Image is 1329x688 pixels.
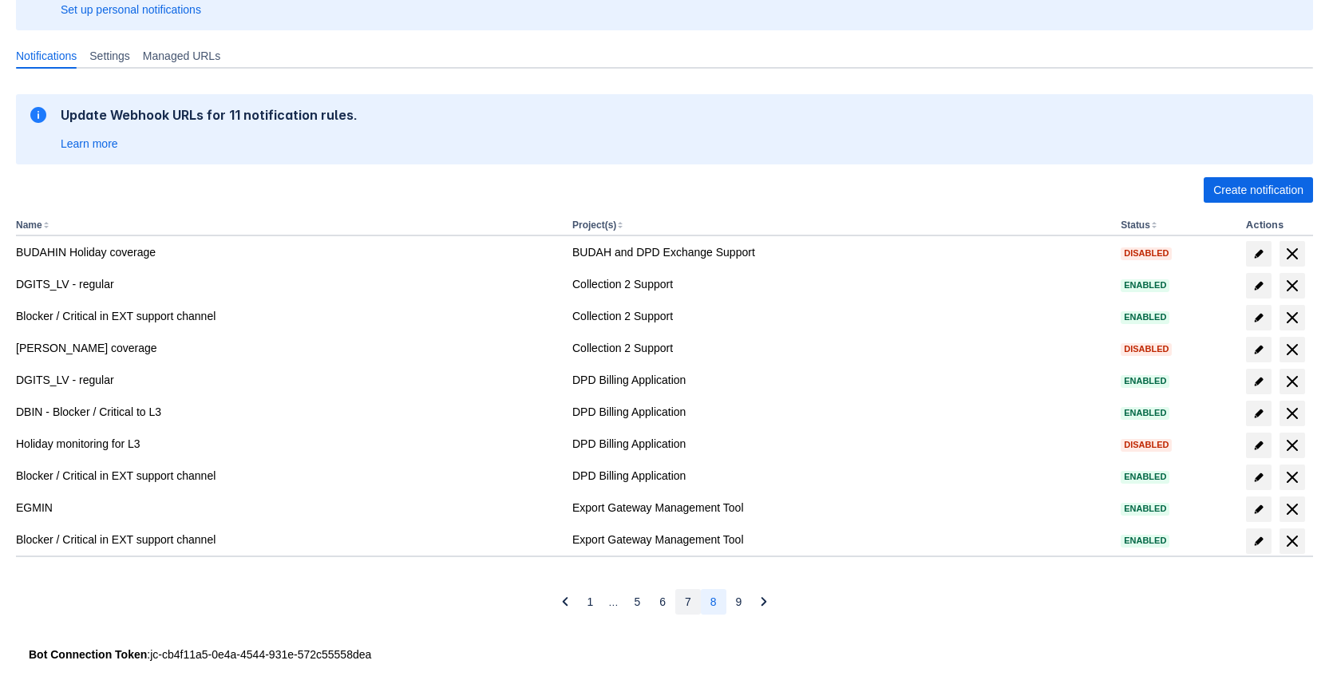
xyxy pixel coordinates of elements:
[659,589,666,615] span: 6
[1283,308,1302,327] span: delete
[572,340,1108,356] div: Collection 2 Support
[29,646,1300,662] div: : jc-cb4f11a5-0e4a-4544-931e-572c55558dea
[1204,177,1313,203] button: Create notification
[1283,276,1302,295] span: delete
[736,589,742,615] span: 9
[751,589,777,615] button: Next
[29,105,48,125] span: information
[572,404,1108,420] div: DPD Billing Application
[572,308,1108,324] div: Collection 2 Support
[1283,340,1302,359] span: delete
[143,48,220,64] span: Managed URLs
[16,340,560,356] div: [PERSON_NAME] coverage
[609,594,618,610] span: …
[1283,372,1302,391] span: delete
[16,532,560,548] div: Blocker / Critical in EXT support channel
[1283,436,1302,455] span: delete
[572,276,1108,292] div: Collection 2 Support
[634,589,640,615] span: 5
[61,2,201,18] a: Set up personal notifications
[1252,439,1265,452] span: edit
[701,589,726,615] button: Page 8
[89,48,130,64] span: Settings
[1252,535,1265,548] span: edit
[587,589,594,615] span: 1
[1121,473,1169,481] span: Enabled
[675,589,701,615] button: Page 7
[572,436,1108,452] div: DPD Billing Application
[1283,468,1302,487] span: delete
[710,589,717,615] span: 8
[16,244,560,260] div: BUDAHIN Holiday coverage
[16,404,560,420] div: DBIN - Blocker / Critical to L3
[1283,500,1302,519] span: delete
[1252,279,1265,292] span: edit
[61,136,118,152] a: Learn more
[16,436,560,452] div: Holiday monitoring for L3
[61,107,358,123] h2: Update Webhook URLs for 11 notification rules.
[624,589,650,615] button: Page 5
[16,276,560,292] div: DGITS_LV - regular
[1121,441,1172,449] span: Disabled
[1121,409,1169,417] span: Enabled
[1121,249,1172,258] span: Disabled
[572,219,616,231] button: Project(s)
[16,219,42,231] button: Name
[578,589,603,615] button: Page 1
[572,532,1108,548] div: Export Gateway Management Tool
[29,648,147,661] strong: Bot Connection Token
[1283,244,1302,263] span: delete
[1121,377,1169,386] span: Enabled
[1121,345,1172,354] span: Disabled
[572,244,1108,260] div: BUDAH and DPD Exchange Support
[16,48,77,64] span: Notifications
[16,500,560,516] div: EGMIN
[1283,404,1302,423] span: delete
[1252,407,1265,420] span: edit
[1252,471,1265,484] span: edit
[572,468,1108,484] div: DPD Billing Application
[1252,343,1265,356] span: edit
[685,589,691,615] span: 7
[1252,375,1265,388] span: edit
[572,500,1108,516] div: Export Gateway Management Tool
[552,589,578,615] button: Previous
[1213,177,1303,203] span: Create notification
[1121,536,1169,545] span: Enabled
[552,589,777,615] nav: Pagination
[16,468,560,484] div: Blocker / Critical in EXT support channel
[1121,281,1169,290] span: Enabled
[650,589,675,615] button: Page 6
[572,372,1108,388] div: DPD Billing Application
[1240,215,1313,236] th: Actions
[16,308,560,324] div: Blocker / Critical in EXT support channel
[1252,311,1265,324] span: edit
[1121,504,1169,513] span: Enabled
[726,589,752,615] button: Page 9
[16,372,560,388] div: DGITS_LV - regular
[1252,503,1265,516] span: edit
[1121,313,1169,322] span: Enabled
[1121,219,1150,231] button: Status
[1252,247,1265,260] span: edit
[1283,532,1302,551] span: delete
